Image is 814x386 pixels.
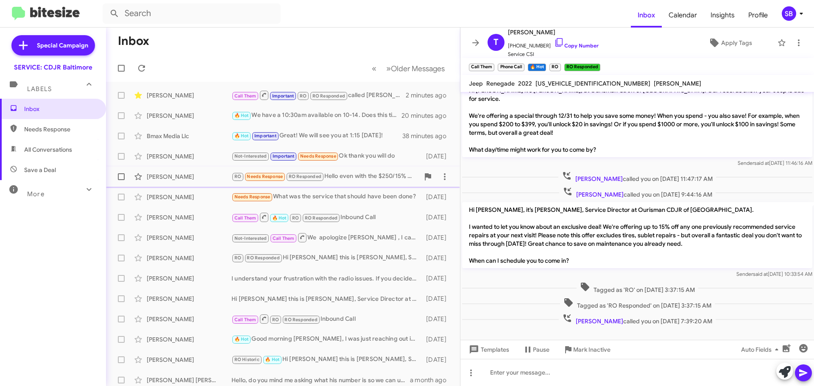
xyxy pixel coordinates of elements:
span: 🔥 Hot [234,133,249,139]
span: RO [234,255,241,261]
div: [DATE] [422,193,453,201]
div: Hello even with the $250/15% discount I still cannot afford to pay well over $2000 for front and ... [231,172,419,181]
a: Special Campaign [11,35,95,56]
span: Renegade [486,80,515,87]
button: Auto Fields [734,342,789,357]
div: [PERSON_NAME] [147,213,231,222]
div: [DATE] [422,213,453,222]
span: Save a Deal [24,166,56,174]
span: Profile [742,3,775,28]
button: Templates [460,342,516,357]
span: Needs Response [247,174,283,179]
span: Call Them [234,93,256,99]
small: 🔥 Hot [528,64,546,71]
p: Hi [PERSON_NAME] it's [PERSON_NAME], at Ourisman CDJR of [GEOGRAPHIC_DATA]. Our records show your... [462,83,812,157]
span: Sender [DATE] 11:46:16 AM [738,160,812,166]
button: Previous [367,60,382,77]
span: RO Historic [234,357,259,362]
div: Inbound Call [231,212,422,222]
span: Not-Interested [234,153,267,159]
div: a month ago [410,376,453,384]
span: Tagged as 'RO' on [DATE] 3:37:15 AM [577,282,698,294]
small: Phone Call [498,64,524,71]
span: RO Responded [289,174,321,179]
span: RO Responded [305,215,337,221]
span: Important [254,133,276,139]
span: [PHONE_NUMBER] [508,37,599,50]
span: Mark Inactive [573,342,610,357]
span: Labels [27,85,52,93]
span: RO [272,317,279,322]
span: [PERSON_NAME] [654,80,701,87]
span: called you on [DATE] 7:39:20 AM [559,313,716,325]
div: Inbound Call [231,314,422,324]
span: called you on [DATE] 9:44:16 AM [559,186,716,199]
span: RO [292,215,299,221]
small: Call Them [469,64,494,71]
div: We apologize [PERSON_NAME] , I can have your advisor call you ASAP . [231,232,422,243]
span: Needs Response [300,153,336,159]
span: Call Them [273,236,295,241]
div: [DATE] [422,233,453,242]
div: [PERSON_NAME] [147,233,231,242]
span: RO [234,174,241,179]
div: [PERSON_NAME] [147,355,231,364]
span: « [372,63,376,74]
div: [DATE] [422,335,453,344]
div: [PERSON_NAME] [PERSON_NAME] [147,376,231,384]
span: Needs Response [234,194,270,200]
div: 38 minutes ago [402,132,453,140]
div: [PERSON_NAME] [147,335,231,344]
span: 🔥 Hot [265,357,279,362]
div: [PERSON_NAME] [147,193,231,201]
div: I understand your frustration with the radio issues. If you decide to change your mind about serv... [231,274,422,283]
div: [DATE] [422,274,453,283]
span: Service CSI [508,50,599,58]
div: [DATE] [422,315,453,323]
div: [PERSON_NAME] [147,274,231,283]
a: Calendar [662,3,704,28]
span: Sender [DATE] 10:33:54 AM [736,271,812,277]
div: [DATE] [422,294,453,303]
span: 🔥 Hot [234,113,249,118]
span: 2022 [518,80,532,87]
a: Inbox [631,3,662,28]
div: [DATE] [422,254,453,262]
span: RO [300,93,307,99]
span: [US_VEHICLE_IDENTIFICATION_NUMBER] [535,80,650,87]
span: Jeep [469,80,483,87]
a: Insights [704,3,742,28]
div: [PERSON_NAME] [147,172,231,181]
div: [PERSON_NAME] [147,111,231,120]
span: Important [273,153,295,159]
div: SERVICE: CDJR Baltimore [14,63,92,72]
div: [PERSON_NAME] [147,91,231,100]
div: Great! We will see you at 1:15 [DATE]! [231,131,402,141]
p: Hi [PERSON_NAME], it’s [PERSON_NAME], Service Director at Ourisman CDJR of [GEOGRAPHIC_DATA]. I w... [462,202,812,268]
div: Hello, do you mind me asking what his number is so we can update our records? [231,376,410,384]
span: Needs Response [24,125,96,133]
div: Ok thank you will do [231,151,422,161]
div: [PERSON_NAME] [147,152,231,161]
span: Templates [467,342,509,357]
span: Inbox [24,105,96,113]
span: said at [753,271,768,277]
span: Tagged as 'RO Responded' on [DATE] 3:37:15 AM [560,297,715,310]
div: What was the service that should have been done? [231,192,422,202]
span: T [493,36,499,49]
a: Copy Number [554,42,599,49]
div: Hi [PERSON_NAME] this is [PERSON_NAME], Service Director at Ourisman CDJR of [GEOGRAPHIC_DATA]. J... [231,355,422,364]
span: Apply Tags [721,35,752,50]
div: Bmax Media Llc [147,132,231,140]
span: » [386,63,391,74]
span: Important [272,93,294,99]
span: Auto Fields [741,342,782,357]
span: Call Them [234,215,256,221]
div: SB [782,6,796,21]
h1: Inbox [118,34,149,48]
div: [DATE] [422,152,453,161]
span: RO Responded [284,317,317,322]
span: Older Messages [391,64,445,73]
